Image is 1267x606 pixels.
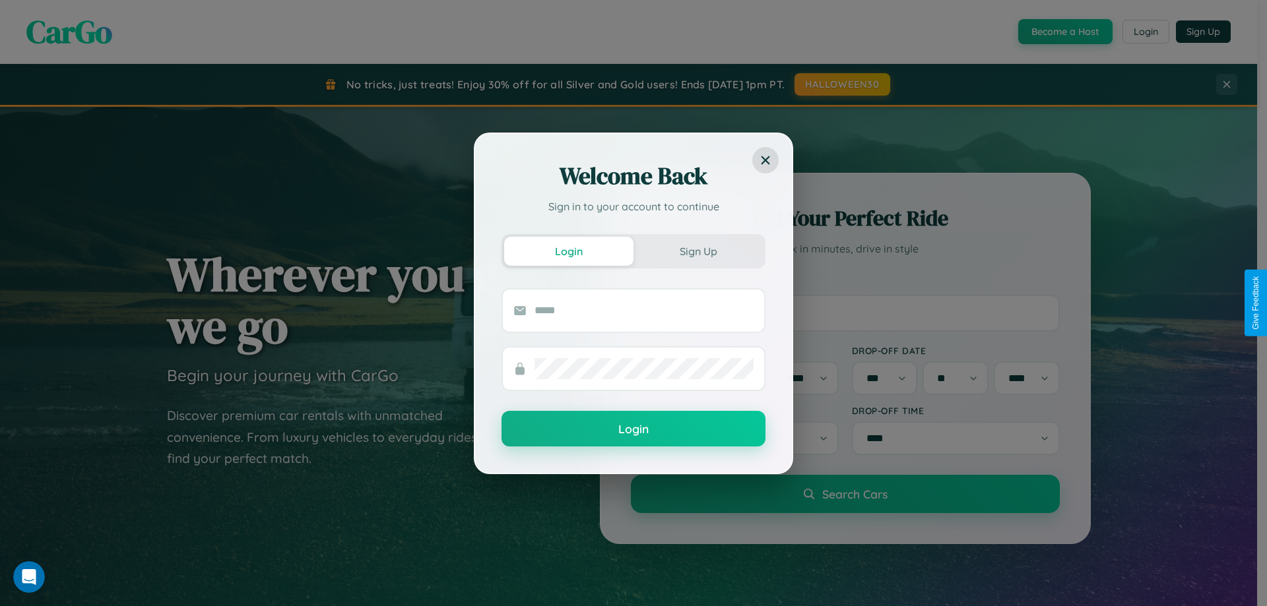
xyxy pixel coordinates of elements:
[13,561,45,593] iframe: Intercom live chat
[502,160,765,192] h2: Welcome Back
[502,198,765,214] p: Sign in to your account to continue
[504,237,633,266] button: Login
[502,411,765,446] button: Login
[1251,276,1260,330] div: Give Feedback
[633,237,763,266] button: Sign Up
